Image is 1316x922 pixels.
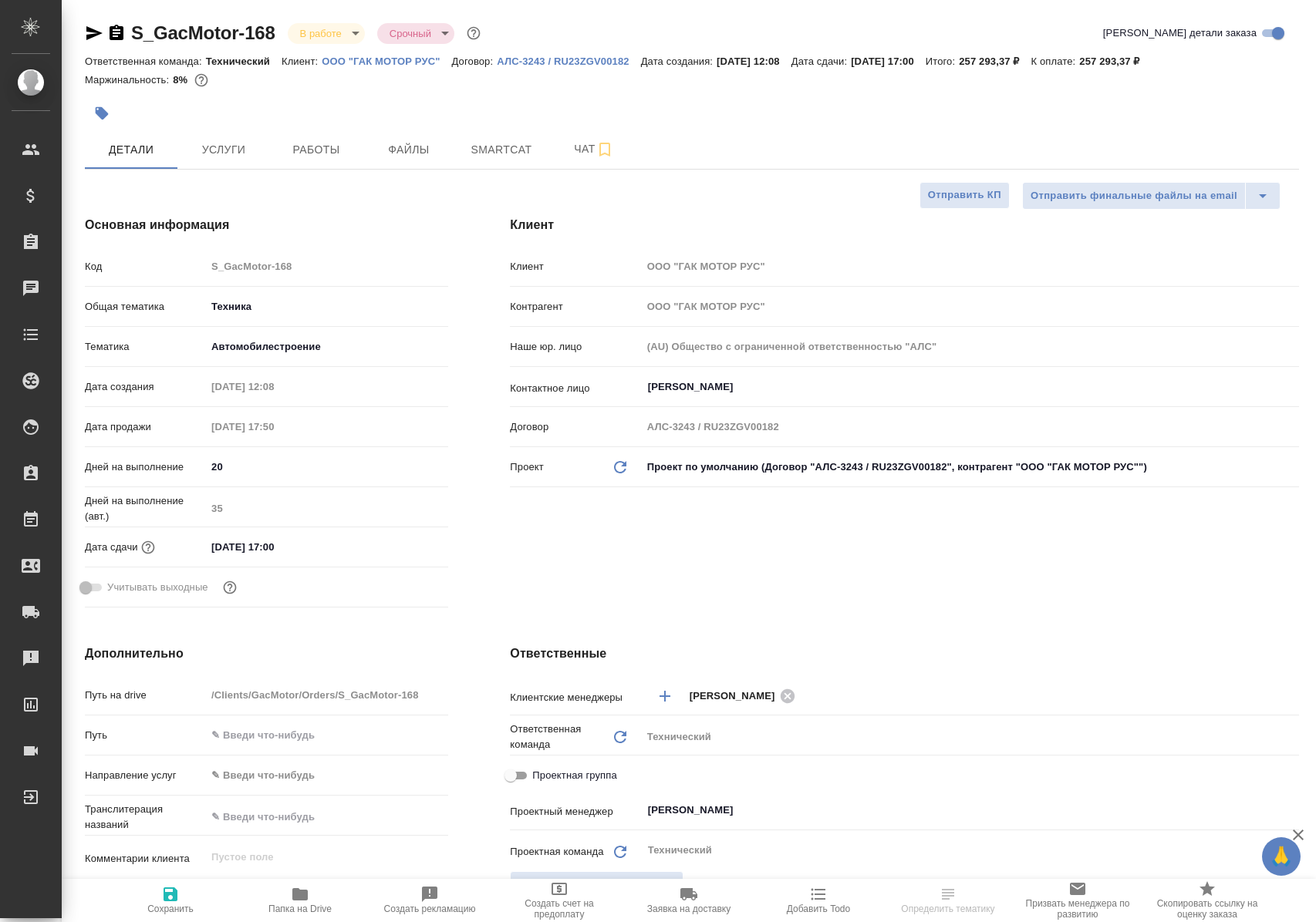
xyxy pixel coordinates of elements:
[377,23,454,44] div: В работе
[1031,187,1237,205] span: Отправить финальные файлы на email
[791,56,851,67] p: Дата сдачи:
[510,871,683,898] span: В заказе уже есть ответственный ПМ или ПМ группа
[206,497,448,520] input: Пустое поле
[107,580,208,595] span: Учитывать выходные
[206,536,341,558] input: ✎ Введи что-нибудь
[642,295,1299,318] input: Пустое поле
[206,334,448,360] div: Автомобилестроение
[624,879,754,922] button: Заявка на доставку
[510,216,1299,234] h4: Клиент
[85,259,206,274] p: Код
[206,375,341,398] input: Пустое поле
[106,879,235,922] button: Сохранить
[1022,182,1246,210] button: Отправить финальные файлы на email
[372,140,446,160] span: Файлы
[464,140,538,160] span: Smartcat
[85,56,206,67] p: Ответственная команда:
[1268,840,1294,873] span: 🙏
[510,722,610,752] p: Ответственная команда
[85,459,206,475] p: Дней на выполнение
[85,96,119,130] button: Добавить тэг
[642,454,1299,480] div: Проект по умолчанию (Договор "АЛС-3243 / RU23ZGV00182", контрагент "ООО "ГАК МОТОР РУС"")
[642,255,1299,278] input: Пустое поле
[1152,898,1263,920] span: Скопировать ссылку на оценку заказа
[85,493,206,524] p: Дней на выполнение (авт.)
[510,299,641,315] p: Контрагент
[85,768,206,783] p: Направление услуг
[85,802,206,833] p: Транслитерация названий
[288,23,365,44] div: В работе
[510,804,641,819] p: Проектный менеджер
[206,762,448,789] div: ✎ Введи что-нибудь
[510,690,641,705] p: Клиентские менеджеры
[206,255,448,278] input: Пустое поле
[85,419,206,435] p: Дата продажи
[452,56,498,67] p: Договор:
[510,871,683,898] button: Распределить на ПМ-команду
[851,56,926,67] p: [DATE] 17:00
[206,806,448,828] input: ✎ Введи что-нибудь
[173,74,191,86] p: 8%
[1291,695,1294,698] button: Open
[510,381,641,396] p: Контактное лицо
[717,56,791,67] p: [DATE] 12:08
[85,644,448,663] h4: Дополнительно
[211,768,430,783] div: ✎ Введи что-нибудь
[107,24,126,42] button: Скопировать ссылку
[322,54,451,67] a: ООО "ГАК МОТОР РУС"
[518,876,675,893] span: Распределить на ПМ-команду
[510,259,641,274] p: Клиент
[206,724,448,746] input: ✎ Введи что-нибудь
[646,678,683,715] button: Добавить менеджера
[85,688,206,703] p: Путь на drive
[1103,25,1257,41] span: [PERSON_NAME] детали заказа
[510,419,641,435] p: Договор
[494,879,624,922] button: Создать счет на предоплату
[85,74,173,86] p: Маржинальность:
[647,903,731,914] span: Заявка на доставку
[206,684,448,706] input: Пустое поле
[642,416,1299,438] input: Пустое поле
[85,299,206,315] p: Общая тематика
[85,379,206,395] p: Дата создания
[191,70,211,90] button: 197592.00 RUB;
[1013,879,1142,922] button: Призвать менеджера по развитию
[322,56,451,67] p: ООО "ГАК МОТОР РУС"
[384,903,476,914] span: Создать рекламацию
[557,140,631,159] span: Чат
[1031,56,1080,67] p: К оплате:
[1291,385,1294,389] button: Open
[926,56,959,67] p: Итого:
[1291,809,1294,812] button: Open
[85,728,206,743] p: Путь
[1262,837,1301,876] button: 🙏
[1142,879,1272,922] button: Скопировать ссылку на оценку заказа
[187,140,261,160] span: Услуги
[510,844,603,860] p: Проектная команда
[1079,56,1151,67] p: 257 293,37 ₽
[901,903,994,914] span: Определить тематику
[754,879,883,922] button: Добавить Todo
[94,140,168,160] span: Детали
[279,140,353,160] span: Работы
[206,416,341,438] input: Пустое поле
[959,56,1031,67] p: 257 293,37 ₽
[510,644,1299,663] h4: Ответственные
[641,56,717,67] p: Дата создания:
[920,182,1010,209] button: Отправить КП
[385,27,436,40] button: Срочный
[642,335,1299,358] input: Пустое поле
[497,56,640,67] p: АЛС-3243 / RU23ZGV00182
[642,724,1299,750] div: Технический
[690,686,801,705] div: [PERSON_NAME]
[138,537,158,557] button: Если добавить услуги и заполнить их объемом, то дата рассчитается автоматически
[504,898,615,920] span: Создать счет на предоплату
[206,456,448,478] input: ✎ Введи что-нибудь
[365,879,494,922] button: Создать рекламацию
[85,540,138,555] p: Дата сдачи
[85,851,206,866] p: Комментарии клиента
[928,187,1001,204] span: Отправить КП
[85,339,206,355] p: Тематика
[690,688,785,704] span: [PERSON_NAME]
[532,768,616,783] span: Проектная группа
